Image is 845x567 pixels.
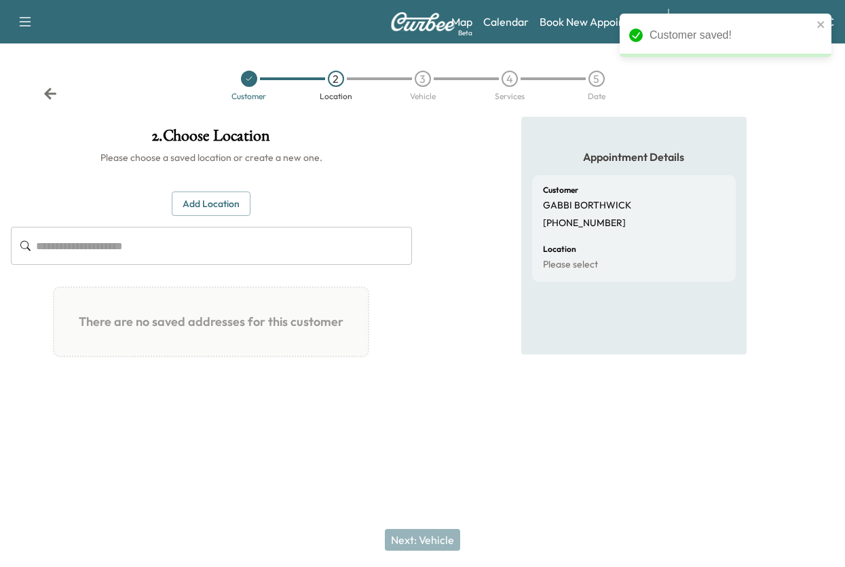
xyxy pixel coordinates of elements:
p: [PHONE_NUMBER] [543,217,626,230]
p: Please select [543,259,598,271]
a: Calendar [483,14,529,30]
button: close [816,19,826,30]
h5: Appointment Details [532,149,736,164]
p: GABBI BORTHWICK [543,200,631,212]
h1: There are no saved addresses for this customer [65,299,357,345]
h6: Location [543,245,576,253]
a: MapBeta [451,14,472,30]
img: Curbee Logo [390,12,455,31]
div: 5 [588,71,605,87]
button: Add Location [172,191,250,217]
h6: Customer [543,186,578,194]
div: Customer saved! [650,27,812,43]
div: 4 [502,71,518,87]
h1: 2 . Choose Location [11,128,412,151]
div: 2 [328,71,344,87]
div: 3 [415,71,431,87]
div: Customer [231,92,266,100]
div: Back [43,87,57,100]
div: Location [320,92,352,100]
div: Vehicle [410,92,436,100]
a: Book New Appointment [540,14,654,30]
h6: Please choose a saved location or create a new one. [11,151,412,164]
div: Date [588,92,605,100]
div: Services [495,92,525,100]
div: Beta [458,28,472,38]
